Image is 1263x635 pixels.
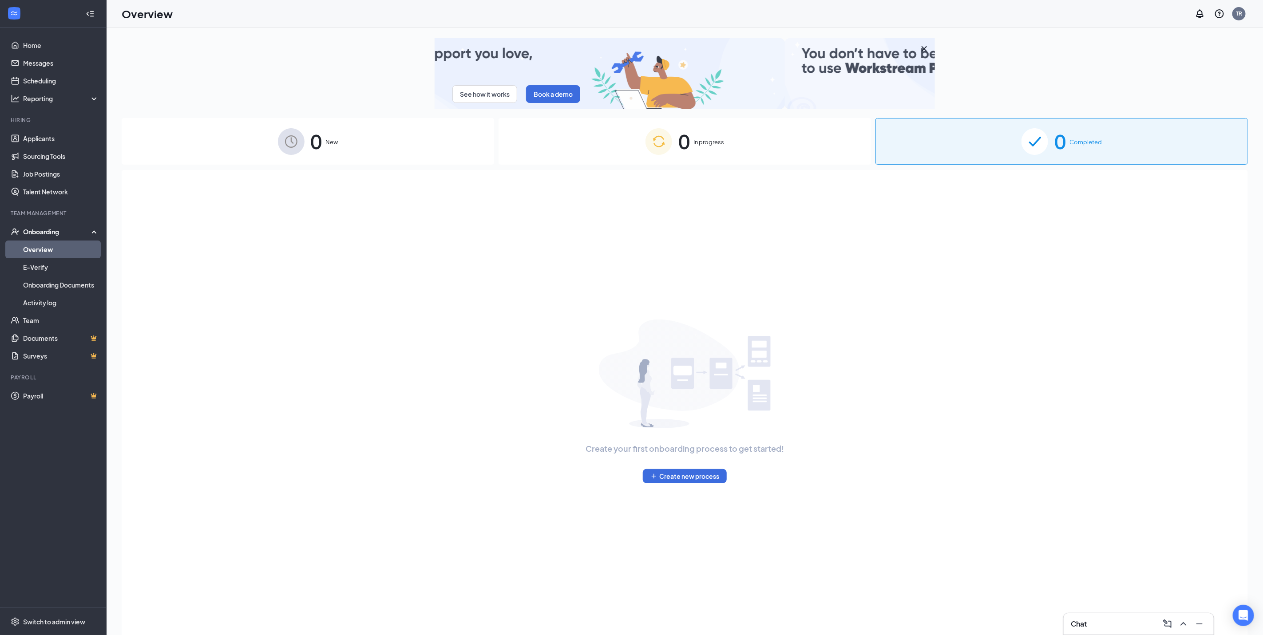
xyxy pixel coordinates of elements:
[86,9,95,18] svg: Collapse
[1194,619,1205,629] svg: Minimize
[23,165,99,183] a: Job Postings
[23,54,99,72] a: Messages
[1178,619,1189,629] svg: ChevronUp
[23,36,99,54] a: Home
[586,442,784,455] span: Create your first onboarding process to get started!
[693,138,724,146] span: In progress
[10,9,19,18] svg: WorkstreamLogo
[526,85,580,103] button: Book a demo
[11,116,97,124] div: Hiring
[23,294,99,312] a: Activity log
[1054,126,1066,157] span: 0
[11,209,97,217] div: Team Management
[122,6,173,21] h1: Overview
[23,617,85,626] div: Switch to admin view
[435,38,935,109] img: payroll-small.gif
[23,329,99,347] a: DocumentsCrown
[1214,8,1225,19] svg: QuestionInfo
[1069,138,1102,146] span: Completed
[1236,10,1242,17] div: TR
[23,94,99,103] div: Reporting
[919,43,930,54] svg: Cross
[452,85,517,103] button: See how it works
[1162,619,1173,629] svg: ComposeMessage
[678,126,690,157] span: 0
[643,469,727,483] button: PlusCreate new process
[11,94,20,103] svg: Analysis
[1071,619,1087,629] h3: Chat
[11,617,20,626] svg: Settings
[1176,617,1191,631] button: ChevronUp
[1233,605,1254,626] div: Open Intercom Messenger
[23,241,99,258] a: Overview
[1192,617,1207,631] button: Minimize
[650,473,657,480] svg: Plus
[1160,617,1175,631] button: ComposeMessage
[23,387,99,405] a: PayrollCrown
[11,374,97,381] div: Payroll
[23,130,99,147] a: Applicants
[23,258,99,276] a: E-Verify
[23,227,91,236] div: Onboarding
[11,227,20,236] svg: UserCheck
[23,347,99,365] a: SurveysCrown
[23,72,99,90] a: Scheduling
[23,183,99,201] a: Talent Network
[23,147,99,165] a: Sourcing Tools
[326,138,338,146] span: New
[1195,8,1205,19] svg: Notifications
[23,276,99,294] a: Onboarding Documents
[23,312,99,329] a: Team
[311,126,322,157] span: 0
